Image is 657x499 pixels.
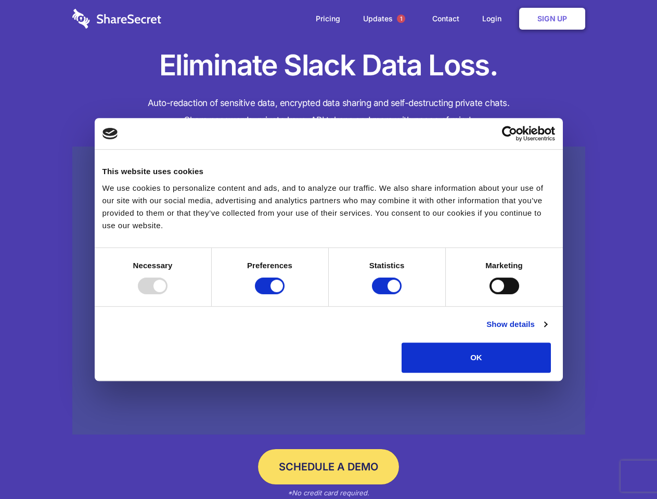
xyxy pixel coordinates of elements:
a: Pricing [305,3,351,35]
strong: Marketing [485,261,523,270]
h1: Eliminate Slack Data Loss. [72,47,585,84]
a: Show details [486,318,547,331]
div: This website uses cookies [102,165,555,178]
img: logo-wordmark-white-trans-d4663122ce5f474addd5e946df7df03e33cb6a1c49d2221995e7729f52c070b2.svg [72,9,161,29]
a: Contact [422,3,470,35]
strong: Statistics [369,261,405,270]
strong: Necessary [133,261,173,270]
button: OK [402,343,551,373]
h4: Auto-redaction of sensitive data, encrypted data sharing and self-destructing private chats. Shar... [72,95,585,129]
em: *No credit card required. [288,489,369,497]
a: Schedule a Demo [258,449,399,484]
a: Sign Up [519,8,585,30]
a: Login [472,3,517,35]
a: Wistia video thumbnail [72,147,585,435]
a: Usercentrics Cookiebot - opens in a new window [464,126,555,141]
span: 1 [397,15,405,23]
div: We use cookies to personalize content and ads, and to analyze our traffic. We also share informat... [102,182,555,232]
strong: Preferences [247,261,292,270]
img: logo [102,128,118,139]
